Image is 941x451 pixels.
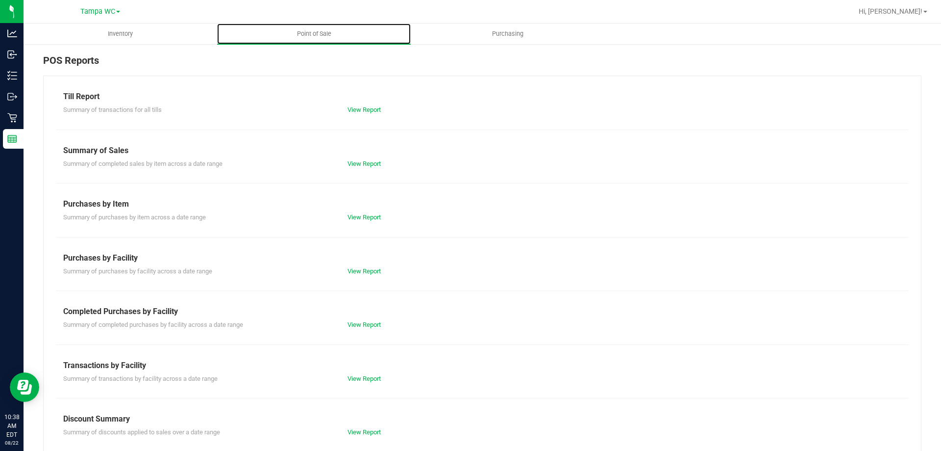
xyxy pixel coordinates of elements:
[63,91,901,103] div: Till Report
[859,7,922,15] span: Hi, [PERSON_NAME]!
[347,213,381,221] a: View Report
[95,29,146,38] span: Inventory
[347,428,381,436] a: View Report
[63,106,162,113] span: Summary of transactions for all tills
[347,106,381,113] a: View Report
[347,321,381,328] a: View Report
[217,24,411,44] a: Point of Sale
[24,24,217,44] a: Inventory
[63,360,901,371] div: Transactions by Facility
[7,113,17,123] inline-svg: Retail
[80,7,115,16] span: Tampa WC
[63,160,223,167] span: Summary of completed sales by item across a date range
[347,267,381,275] a: View Report
[479,29,537,38] span: Purchasing
[4,413,19,439] p: 10:38 AM EDT
[7,28,17,38] inline-svg: Analytics
[63,213,206,221] span: Summary of purchases by item across a date range
[347,375,381,382] a: View Report
[63,198,901,210] div: Purchases by Item
[7,71,17,80] inline-svg: Inventory
[284,29,345,38] span: Point of Sale
[43,53,921,76] div: POS Reports
[4,439,19,447] p: 08/22
[63,321,243,328] span: Summary of completed purchases by facility across a date range
[7,134,17,144] inline-svg: Reports
[63,145,901,157] div: Summary of Sales
[63,375,218,382] span: Summary of transactions by facility across a date range
[7,92,17,102] inline-svg: Outbound
[63,267,212,275] span: Summary of purchases by facility across a date range
[7,50,17,59] inline-svg: Inbound
[63,252,901,264] div: Purchases by Facility
[63,306,901,318] div: Completed Purchases by Facility
[63,413,901,425] div: Discount Summary
[63,428,220,436] span: Summary of discounts applied to sales over a date range
[411,24,604,44] a: Purchasing
[10,372,39,402] iframe: Resource center
[347,160,381,167] a: View Report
